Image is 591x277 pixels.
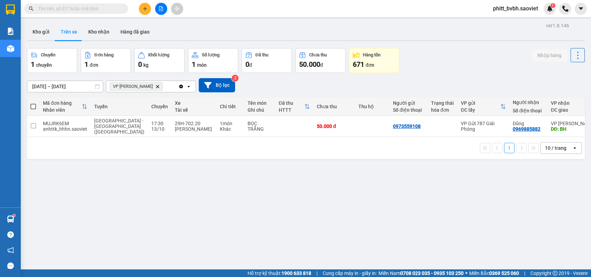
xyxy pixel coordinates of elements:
[55,24,83,40] button: Trên xe
[513,121,544,126] div: Dũng
[431,100,454,106] div: Trạng thái
[256,53,268,57] div: Đã thu
[13,214,15,216] sup: 1
[83,24,115,40] button: Kho nhận
[27,24,55,40] button: Kho gửi
[532,49,567,62] button: Nhập hàng
[524,269,525,277] span: |
[110,82,163,91] span: VP Bảo Hà, close by backspace
[175,126,213,132] div: [PERSON_NAME]
[578,6,584,12] span: caret-down
[281,270,311,276] strong: 1900 633 818
[366,62,374,68] span: đơn
[279,100,304,106] div: Đã thu
[317,123,351,129] div: 50.000 đ
[175,121,213,126] div: 29H-702.20
[358,104,386,109] div: Thu hộ
[143,6,147,11] span: plus
[249,62,252,68] span: đ
[309,53,327,57] div: Chưa thu
[43,126,87,132] div: anhttk_hhhn.saoviet
[29,6,34,11] span: search
[113,84,153,89] span: VP Bảo Hà
[545,145,566,151] div: 10 / trang
[174,6,179,11] span: aim
[551,100,590,106] div: VP nhận
[323,269,377,277] span: Cung cấp máy in - giấy in:
[378,269,464,277] span: Miền Nam
[431,107,454,113] div: hóa đơn
[151,126,168,132] div: 13/10
[504,143,514,153] button: 1
[513,108,544,113] div: Số điện thoại
[242,48,292,73] button: Đã thu0đ
[220,126,241,132] div: Khác
[164,83,165,90] input: Selected VP Bảo Hà.
[94,118,144,135] span: [GEOGRAPHIC_DATA] - [GEOGRAPHIC_DATA] ([GEOGRAPHIC_DATA])
[36,62,52,68] span: chuyến
[513,126,540,132] div: 0969885882
[363,53,380,57] div: Hàng tồn
[393,123,421,129] div: 0973559108
[90,62,98,68] span: đơn
[7,247,14,253] span: notification
[393,100,424,106] div: Người gửi
[41,53,55,57] div: Chuyến
[159,6,163,11] span: file-add
[553,271,557,276] span: copyright
[248,121,272,132] div: BỌC TRẮNG
[220,104,241,109] div: Chi tiết
[295,48,346,73] button: Chưa thu50.000đ
[575,3,587,15] button: caret-down
[151,121,168,126] div: 17:30
[275,98,313,116] th: Toggle SortBy
[178,84,184,89] svg: Clear all
[151,104,168,109] div: Chuyến
[461,121,506,132] div: VP Gửi 787 Giải Phóng
[353,60,364,68] span: 671
[6,4,15,15] img: logo-vxr
[248,269,311,277] span: Hỗ trợ kỹ thuật:
[7,231,14,238] span: question-circle
[171,3,183,15] button: aim
[27,81,103,92] input: Select a date range.
[465,272,467,275] span: ⚪️
[279,107,304,113] div: HTTT
[552,3,554,8] span: 1
[232,75,239,82] sup: 3
[469,269,519,277] span: Miền Bắc
[248,100,272,106] div: Tên món
[487,4,544,13] span: phitt_bvbh.saoviet
[248,107,272,113] div: Ghi chú
[39,98,91,116] th: Toggle SortBy
[489,270,519,276] strong: 0369 525 060
[155,84,160,89] svg: Delete
[199,78,235,92] button: Bộ lọc
[202,53,220,57] div: Số lượng
[551,107,590,113] div: ĐC giao
[245,60,249,68] span: 0
[461,107,500,113] div: ĐC lấy
[148,53,169,57] div: Khối lượng
[7,45,14,52] img: warehouse-icon
[139,3,151,15] button: plus
[138,60,142,68] span: 0
[175,107,213,113] div: Tài xế
[115,24,155,40] button: Hàng đã giao
[317,104,351,109] div: Chưa thu
[7,215,14,223] img: warehouse-icon
[349,48,399,73] button: Hàng tồn671đơn
[84,60,88,68] span: 1
[143,62,149,68] span: kg
[400,270,464,276] strong: 0708 023 035 - 0935 103 250
[155,3,167,15] button: file-add
[188,48,238,73] button: Số lượng1món
[299,60,320,68] span: 50.000
[393,107,424,113] div: Số điện thoại
[43,121,87,126] div: MUJRK6EM
[134,48,185,73] button: Khối lượng0kg
[94,104,144,109] div: Tuyến
[186,84,191,89] svg: open
[550,3,555,8] sup: 1
[43,107,82,113] div: Nhân viên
